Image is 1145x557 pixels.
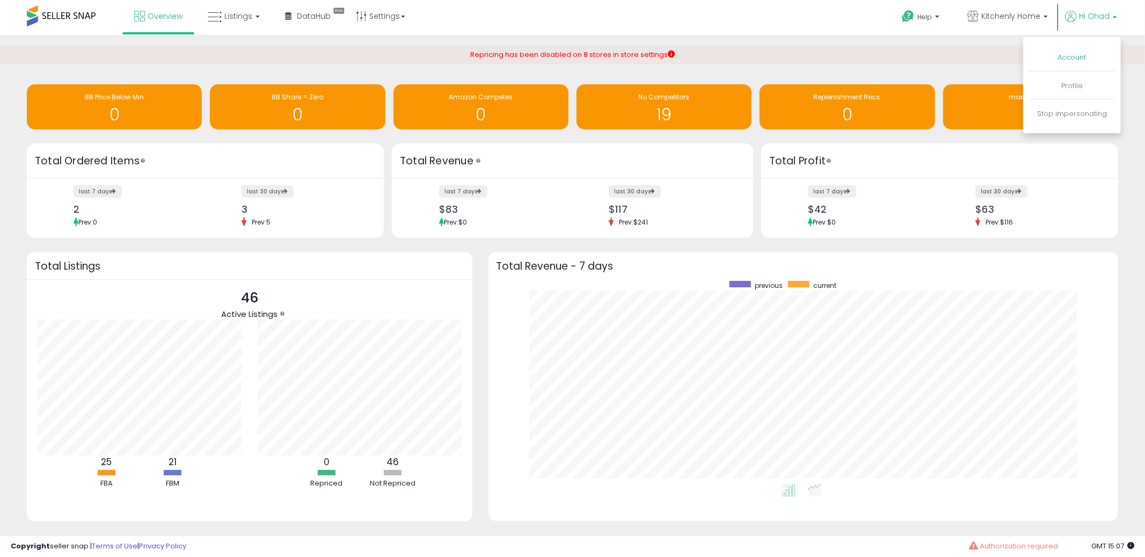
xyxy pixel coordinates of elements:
a: No Competitors 19 [577,84,752,129]
label: last 7 days [439,185,487,198]
h3: Total Profit [769,154,1110,169]
span: Listings [224,11,252,21]
h1: 19 [582,106,746,124]
b: 46 [386,455,399,468]
b: 0 [324,455,330,468]
label: last 30 days [242,185,294,198]
label: last 30 days [609,185,661,198]
div: Tooltip anchor [278,309,287,319]
span: Hi Ohad [1079,11,1110,21]
a: Amazon Competes 0 [393,84,568,129]
div: 2 [74,204,197,215]
span: max too high [1009,92,1053,102]
h3: Total Listings [35,262,464,270]
a: Profile [1061,81,1083,91]
a: Privacy Policy [139,541,186,551]
b: 21 [169,455,177,468]
div: 3 [242,204,365,215]
h1: 0 [215,106,380,124]
label: last 7 days [808,185,856,198]
a: Replenishment Recs. 0 [760,84,935,129]
div: FBM [140,479,205,489]
div: FBA [74,479,138,489]
div: Repricing has been disabled on 8 stores in store settings [470,50,675,60]
span: Active Listings [221,308,278,320]
a: Account [1058,52,1086,62]
div: Tooltip anchor [138,156,148,165]
span: Prev: $0 [813,218,836,227]
span: Kitchenly Home [981,11,1040,21]
span: Authorization required [980,541,1058,551]
div: Tooltip anchor [824,156,834,165]
span: 2025-09-11 15:07 GMT [1091,541,1134,551]
a: Terms of Use [92,541,137,551]
a: Hi Ohad [1065,11,1117,35]
label: last 30 days [975,185,1027,198]
span: Prev: 0 [78,218,97,227]
span: Prev: $116 [980,218,1018,227]
h1: 0 [32,106,196,124]
div: Tooltip anchor [473,156,483,165]
a: BB Price Below Min 0 [27,84,202,129]
b: 25 [101,455,112,468]
span: Overview [148,11,183,21]
strong: Copyright [11,541,50,551]
span: Help [917,12,932,21]
div: Repriced [294,479,359,489]
span: Replenishment Recs. [813,92,881,102]
h1: 0 [765,106,929,124]
span: DataHub [297,11,331,21]
span: Prev: $241 [614,218,653,227]
h3: Total Revenue - 7 days [497,262,1110,270]
div: $42 [808,204,931,215]
div: $83 [439,204,565,215]
span: current [813,281,836,290]
h3: Total Revenue [400,154,745,169]
span: No Competitors [639,92,690,102]
a: BB Share = Zero 0 [210,84,385,129]
div: $63 [975,204,1099,215]
div: Not Repriced [360,479,425,489]
p: 46 [221,288,278,308]
h3: Total Ordered Items [35,154,376,169]
span: Prev: $0 [444,218,467,227]
span: previous [755,281,783,290]
h1: 0 [399,106,563,124]
div: Tooltip anchor [330,5,348,16]
span: BB Share = Zero [272,92,323,102]
div: seller snap | | [11,541,186,552]
a: max too high 15 [943,84,1118,129]
i: Get Help [901,10,915,23]
div: $117 [609,204,734,215]
span: Prev: 5 [246,218,276,227]
a: Stop impersonating [1037,108,1107,119]
label: last 7 days [74,185,122,198]
h1: 15 [949,106,1113,124]
span: BB Price Below Min [85,92,144,102]
span: Amazon Competes [449,92,513,102]
a: Help [893,2,950,35]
